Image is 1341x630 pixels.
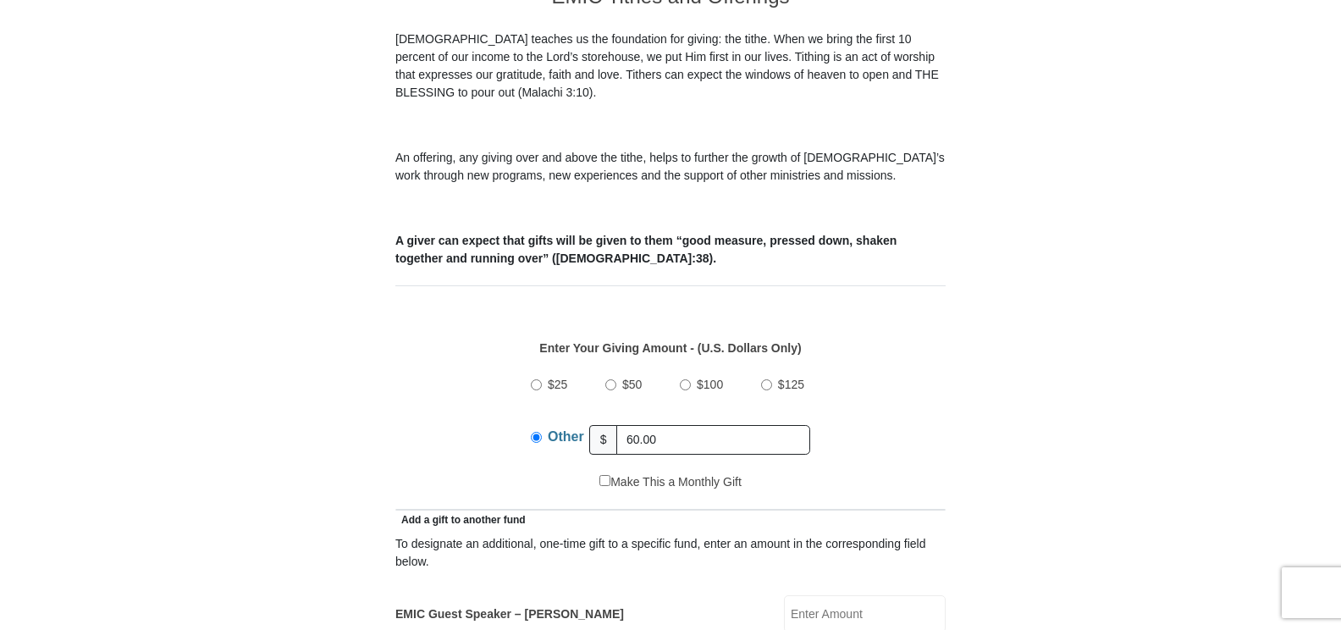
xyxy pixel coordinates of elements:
span: $ [589,425,618,455]
div: To designate an additional, one-time gift to a specific fund, enter an amount in the correspondin... [395,535,946,571]
span: Other [548,429,584,444]
p: [DEMOGRAPHIC_DATA] teaches us the foundation for giving: the tithe. When we bring the first 10 pe... [395,30,946,102]
b: A giver can expect that gifts will be given to them “good measure, pressed down, shaken together ... [395,234,897,265]
strong: Enter Your Giving Amount - (U.S. Dollars Only) [539,341,801,355]
input: Other Amount [616,425,810,455]
span: $125 [778,378,804,391]
p: An offering, any giving over and above the tithe, helps to further the growth of [DEMOGRAPHIC_DAT... [395,149,946,185]
span: $25 [548,378,567,391]
input: Make This a Monthly Gift [599,475,610,486]
span: $50 [622,378,642,391]
label: EMIC Guest Speaker – [PERSON_NAME] [395,605,624,623]
label: Make This a Monthly Gift [599,473,742,491]
span: Add a gift to another fund [395,514,526,526]
span: $100 [697,378,723,391]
